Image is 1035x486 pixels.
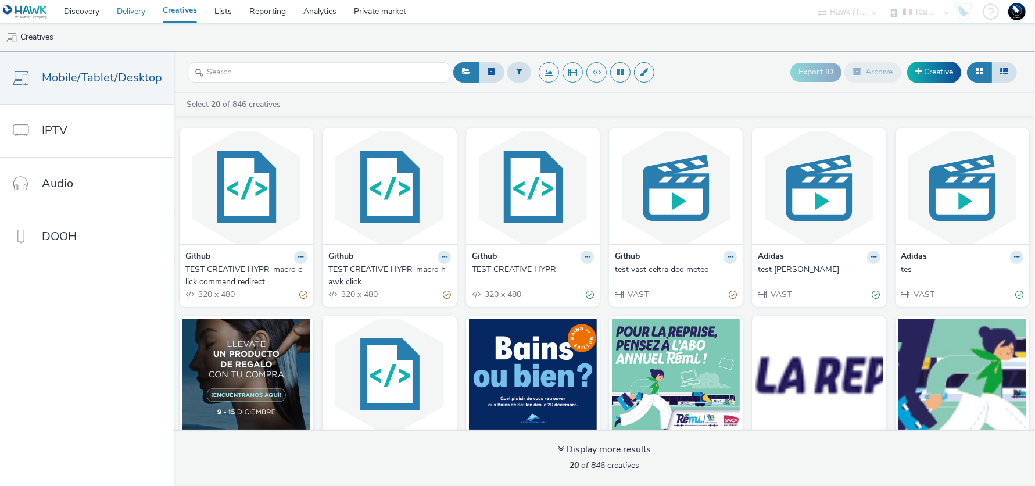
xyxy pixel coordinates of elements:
[182,319,310,432] img: TEST ADITIKS REVLON visual
[472,264,594,276] a: TEST CREATIVE HYPR
[615,264,732,276] div: test vast celtra dco meteo
[769,289,792,300] span: VAST
[991,62,1017,82] button: Table
[758,264,875,276] div: test [PERSON_NAME]
[790,63,841,81] button: Export ID
[615,264,737,276] a: test vast celtra dco meteo
[758,251,784,264] strong: Adidas
[182,131,310,244] img: TEST CREATIVE HYPR-macro click command redirect visual
[328,264,446,288] div: TEST CREATIVE HYPR-macro hawk click
[42,122,67,139] span: IPTV
[955,2,972,21] img: Hawk Academy
[729,289,737,301] div: Partially valid
[185,251,210,264] strong: Github
[325,319,453,432] img: Training pavé gpstore visual
[340,289,378,300] span: 320 x 480
[907,62,961,83] a: Creative
[299,289,307,301] div: Partially valid
[42,175,73,192] span: Audio
[898,319,1026,432] img: 8000468902_728_X_90.gif visual
[185,264,307,288] a: TEST CREATIVE HYPR-macro click command redirect
[1015,289,1023,301] div: Valid
[325,131,453,244] img: TEST CREATIVE HYPR-macro hawk click visual
[42,69,162,86] span: Mobile/Tablet/Desktop
[328,264,450,288] a: TEST CREATIVE HYPR-macro hawk click
[612,131,740,244] img: test vast celtra dco meteo visual
[570,460,639,471] span: of 846 creatives
[469,131,597,244] img: TEST CREATIVE HYPR visual
[901,264,1019,276] div: tes
[197,289,235,300] span: 320 x 480
[1008,3,1026,20] img: Support Hawk
[484,289,521,300] span: 320 x 480
[211,99,220,110] strong: 20
[755,319,883,432] img: 8000468903_320_X_50.gif visual
[472,264,589,276] div: TEST CREATIVE HYPR
[955,2,977,21] a: Hawk Academy
[872,289,880,301] div: Valid
[443,289,451,301] div: Partially valid
[185,99,285,110] a: Select of 846 creatives
[755,131,883,244] img: test HENNION visual
[570,460,579,471] strong: 20
[586,289,594,301] div: Valid
[901,264,1023,276] a: tes
[469,319,597,432] img: native_1200x627 visual
[3,5,48,19] img: undefined Logo
[328,251,353,264] strong: Github
[42,228,77,245] span: DOOH
[185,264,303,288] div: TEST CREATIVE HYPR-macro click command redirect
[913,289,935,300] span: VAST
[898,131,1026,244] img: tes visual
[626,289,649,300] span: VAST
[472,251,497,264] strong: Github
[758,264,880,276] a: test [PERSON_NAME]
[901,251,927,264] strong: Adidas
[844,62,901,82] button: Archive
[189,62,450,83] input: Search...
[6,32,17,44] img: mobile
[558,443,651,456] div: Display more results
[967,62,992,82] button: Grid
[612,319,740,432] img: 8000468900.gif visual
[615,251,640,264] strong: Github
